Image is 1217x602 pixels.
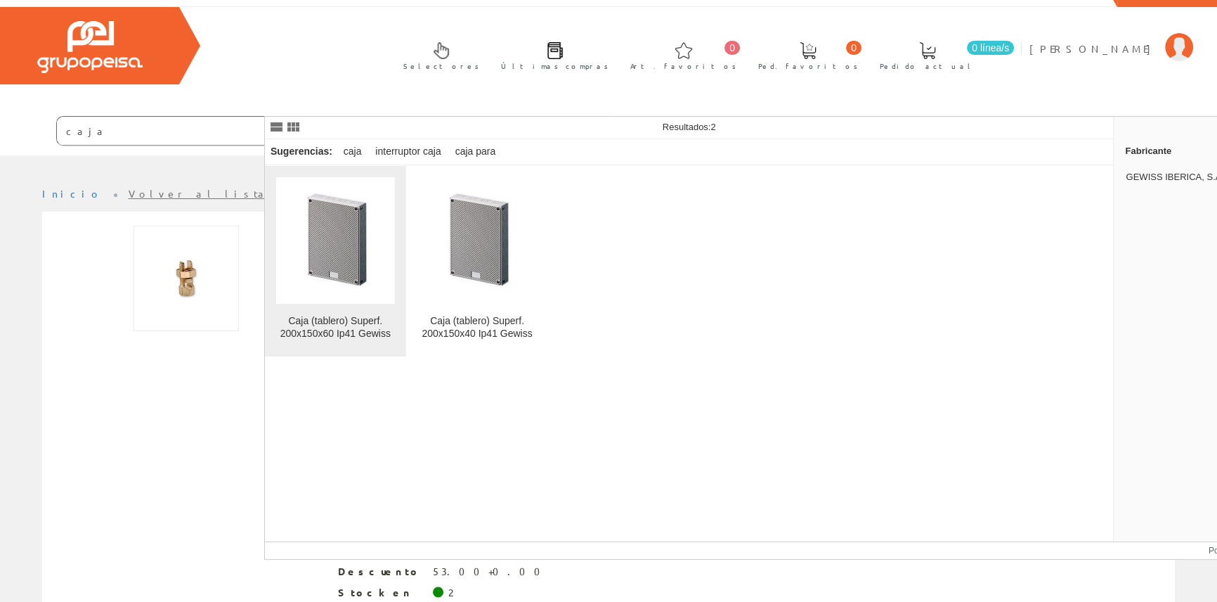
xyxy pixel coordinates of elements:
[129,187,406,200] a: Volver al listado de productos
[758,59,858,73] span: Ped. favoritos
[403,59,479,73] span: Selectores
[967,41,1014,55] span: 0 línea/s
[435,187,520,294] img: Caja (tablero) Superf. 200x150x40 Ip41 Gewiss
[450,139,502,165] div: caja para
[487,30,616,79] a: Últimas compras
[501,59,608,73] span: Últimas compras
[265,166,406,357] a: Caja (tablero) Superf. 200x150x60 Ip41 Gewiss Caja (tablero) Superf. 200x150x60 Ip41 Gewiss
[42,187,102,200] a: Inicio
[407,166,548,357] a: Caja (tablero) Superf. 200x150x40 Ip41 Gewiss Caja (tablero) Superf. 200x150x40 Ip41 Gewiss
[880,59,975,73] span: Pedido actual
[265,142,335,162] div: Sugerencias:
[57,117,590,145] input: Buscar ...
[448,586,453,600] div: 2
[433,565,549,579] div: 53.00+0.00
[1029,41,1158,56] span: [PERSON_NAME]
[630,59,736,73] span: Art. favoritos
[1029,30,1193,44] a: [PERSON_NAME]
[134,226,239,331] img: Foto artículo Aprietahilos Cu-cu Apc-50_50 Sofamel (150x150)
[338,565,422,579] span: Descuento
[418,315,537,340] div: Caja (tablero) Superf. 200x150x40 Ip41 Gewiss
[389,30,486,79] a: Selectores
[37,21,143,73] img: Grupo Peisa
[710,122,715,132] span: 2
[293,187,378,294] img: Caja (tablero) Superf. 200x150x60 Ip41 Gewiss
[276,315,395,340] div: Caja (tablero) Superf. 200x150x60 Ip41 Gewiss
[846,41,861,55] span: 0
[663,122,716,132] span: Resultados:
[724,41,740,55] span: 0
[338,139,367,165] div: caja
[370,139,446,165] div: interruptor caja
